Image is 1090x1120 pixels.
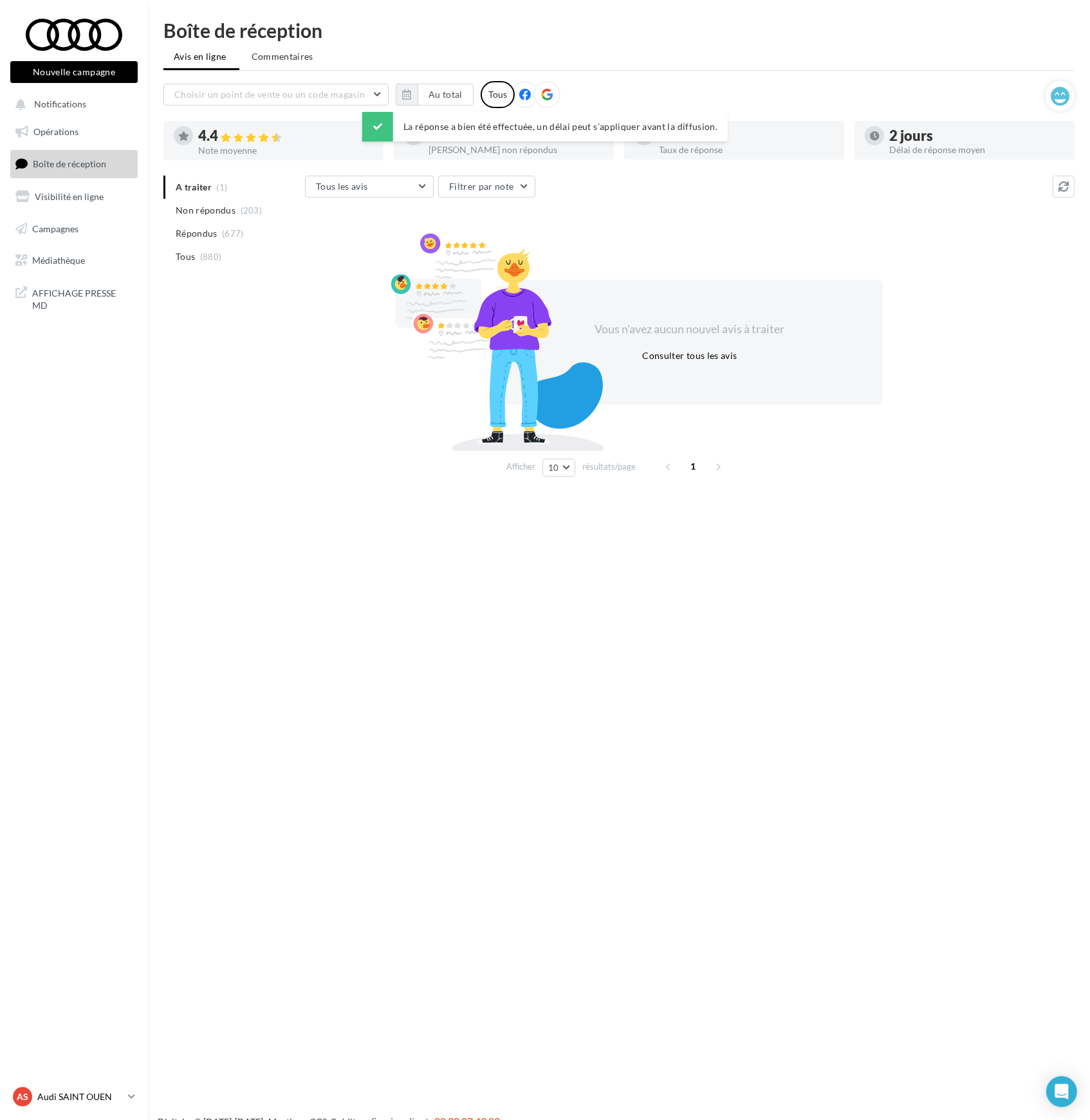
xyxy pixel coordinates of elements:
[362,112,728,142] div: La réponse a bien été effectuée, un délai peut s’appliquer avant la diffusion.
[8,247,140,274] a: Médiathèque
[582,461,636,473] span: résultats/page
[438,176,535,197] button: Filtrer par note
[548,463,559,473] span: 10
[10,1085,138,1109] a: AS Audi SAINT OUEN
[542,459,575,477] button: 10
[889,145,1064,154] div: Délai de réponse moyen
[506,461,535,473] span: Afficher
[637,348,742,363] button: Consulter tous les avis
[1046,1076,1077,1107] div: Open Intercom Messenger
[8,150,140,178] a: Boîte de réception
[200,252,222,262] span: (880)
[683,456,704,477] span: 1
[33,126,79,137] span: Opérations
[32,255,85,266] span: Médiathèque
[176,227,217,240] span: Répondus
[8,118,140,145] a: Opérations
[10,61,138,83] button: Nouvelle campagne
[8,216,140,243] a: Campagnes
[163,21,1075,40] div: Boîte de réception
[305,176,434,197] button: Tous les avis
[163,84,389,106] button: Choisir un point de vente ou un code magasin
[241,205,263,216] span: (203)
[396,84,474,106] button: Au total
[176,204,236,217] span: Non répondus
[34,99,86,110] span: Notifications
[8,183,140,210] a: Visibilité en ligne
[889,129,1064,143] div: 2 jours
[17,1090,28,1103] span: AS
[252,50,313,63] span: Commentaires
[579,321,800,338] div: Vous n'avez aucun nouvel avis à traiter
[32,223,79,234] span: Campagnes
[35,191,104,202] span: Visibilité en ligne
[659,129,834,143] div: 77 %
[418,84,474,106] button: Au total
[176,250,195,263] span: Tous
[37,1090,123,1103] p: Audi SAINT OUEN
[33,158,106,169] span: Boîte de réception
[481,81,515,108] div: Tous
[198,146,373,155] div: Note moyenne
[174,89,365,100] span: Choisir un point de vente ou un code magasin
[316,181,368,192] span: Tous les avis
[198,129,373,143] div: 4.4
[222,228,244,239] span: (677)
[32,284,133,312] span: AFFICHAGE PRESSE MD
[659,145,834,154] div: Taux de réponse
[8,279,140,317] a: AFFICHAGE PRESSE MD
